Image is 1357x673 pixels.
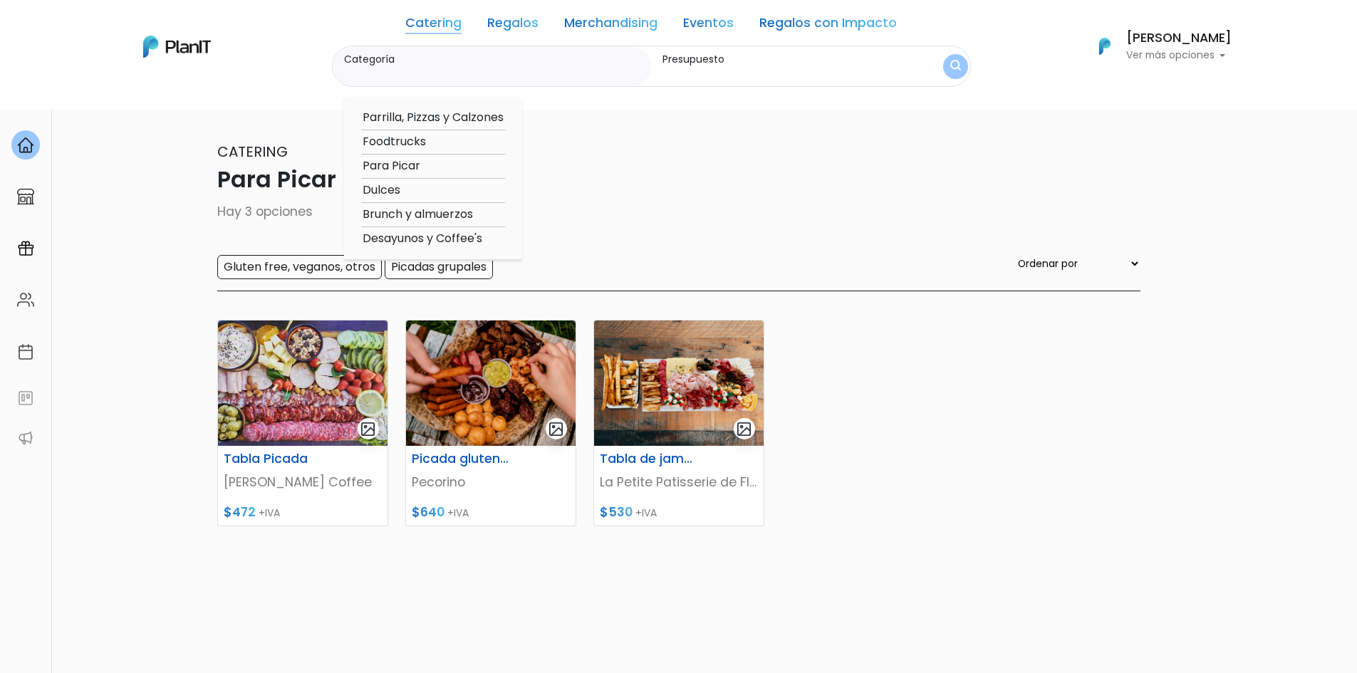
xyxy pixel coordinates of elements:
img: campaigns-02234683943229c281be62815700db0a1741e53638e28bf9629b52c665b00959.svg [17,240,34,257]
a: gallery-light Tabla de jamones y quesos La Petite Patisserie de Flor $530 +IVA [593,320,764,526]
i: keyboard_arrow_down [221,108,242,130]
span: ¡Escríbenos! [74,216,217,231]
p: [PERSON_NAME] Coffee [224,473,382,491]
p: Ya probaste PlanitGO? Vas a poder automatizarlas acciones de todo el año. Escribinos para saber más! [50,131,238,178]
img: PlanIt Logo [143,36,211,58]
i: insert_emoticon [217,214,242,231]
h6: [PERSON_NAME] [1126,32,1232,45]
option: Parrilla, Pizzas y Calzones [361,109,505,127]
span: +IVA [259,506,280,520]
h6: Picada gluten free [403,452,520,466]
img: marketplace-4ceaa7011d94191e9ded77b95e3339b90024bf715f7c57f8cf31f2d8c509eaba.svg [17,188,34,205]
option: Foodtrucks [361,133,505,151]
p: Ver más opciones [1126,51,1232,61]
strong: PLAN IT [50,115,91,127]
option: Desayunos y Coffee's [361,230,505,248]
span: +IVA [447,506,469,520]
span: +IVA [635,506,657,520]
img: gallery-light [548,421,564,437]
img: gallery-light [360,421,376,437]
a: Eventos [683,17,734,34]
div: J [37,85,251,114]
a: Regalos con Impacto [759,17,897,34]
span: $640 [412,504,444,521]
p: Hay 3 opciones [217,202,1140,221]
a: gallery-light Picada gluten free Pecorino $640 +IVA [405,320,576,526]
img: thumb_WhatsApp_Image_2022-05-03_at_13.52.05__1_.jpeg [218,320,388,446]
span: $472 [224,504,256,521]
input: Picadas grupales [385,255,493,279]
img: feedback-78b5a0c8f98aac82b08bfc38622c3050aee476f2c9584af64705fc4e61158814.svg [17,390,34,407]
img: thumb_picada--PhotoRoom.png [406,320,576,446]
option: Dulces [361,182,505,199]
label: Categoría [344,52,646,67]
p: Catering [217,141,1140,162]
span: $530 [600,504,633,521]
input: Gluten free, veganos, otros [217,255,382,279]
img: home-e721727adea9d79c4d83392d1f703f7f8bce08238fde08b1acbfd93340b81755.svg [17,137,34,154]
img: partners-52edf745621dab592f3b2c58e3bca9d71375a7ef29c3b500c9f145b62cc070d4.svg [17,429,34,447]
img: search_button-432b6d5273f82d61273b3651a40e1bd1b912527efae98b1b7a1b2c0702e16a8d.svg [950,60,961,73]
img: thumb_Mesade_tablas_y_jamones__1_-PhotoRoom.png [594,320,764,446]
h6: Tabla de jamones y quesos [591,452,708,466]
label: Presupuesto [662,52,900,67]
img: calendar-87d922413cdce8b2cf7b7f5f62616a5cf9e4887200fb71536465627b3292af00.svg [17,343,34,360]
img: gallery-light [736,421,752,437]
img: people-662611757002400ad9ed0e3c099ab2801c6687ba6c219adb57efc949bc21e19d.svg [17,291,34,308]
p: Pecorino [412,473,570,491]
h6: Tabla Picada [215,452,332,466]
button: PlanIt Logo [PERSON_NAME] Ver más opciones [1081,28,1232,65]
p: La Petite Patisserie de Flor [600,473,758,491]
a: Merchandising [564,17,657,34]
img: user_04fe99587a33b9844688ac17b531be2b.png [115,85,143,114]
img: PlanIt Logo [1089,31,1121,62]
div: PLAN IT Ya probaste PlanitGO? Vas a poder automatizarlas acciones de todo el año. Escribinos para... [37,100,251,189]
i: send [242,214,271,231]
img: user_d58e13f531133c46cb30575f4d864daf.jpeg [129,71,157,100]
p: Para Picar [217,162,1140,197]
a: gallery-light Tabla Picada [PERSON_NAME] Coffee $472 +IVA [217,320,388,526]
a: Regalos [487,17,539,34]
a: Catering [405,17,462,34]
span: J [143,85,172,114]
option: Para Picar [361,157,505,175]
option: Brunch y almuerzos [361,206,505,224]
